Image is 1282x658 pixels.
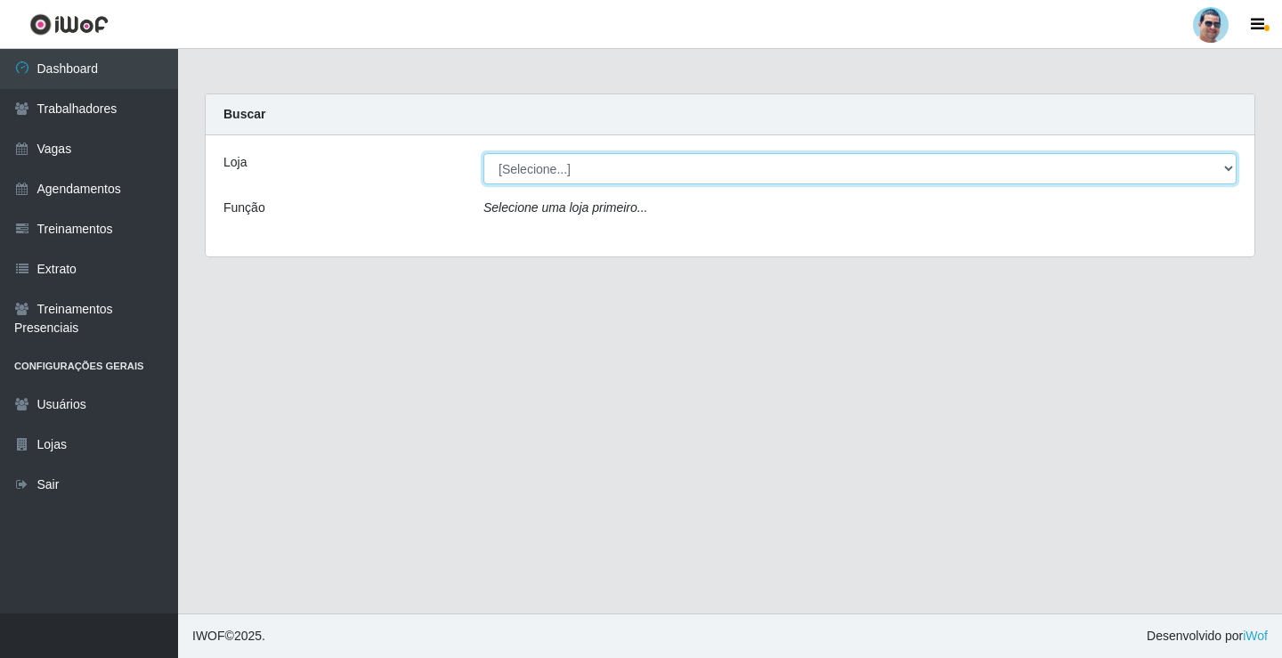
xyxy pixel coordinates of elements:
[192,629,225,643] span: IWOF
[223,199,265,217] label: Função
[483,200,647,215] i: Selecione uma loja primeiro...
[1147,627,1268,646] span: Desenvolvido por
[1243,629,1268,643] a: iWof
[29,13,109,36] img: CoreUI Logo
[223,107,265,121] strong: Buscar
[223,153,247,172] label: Loja
[192,627,265,646] span: © 2025 .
